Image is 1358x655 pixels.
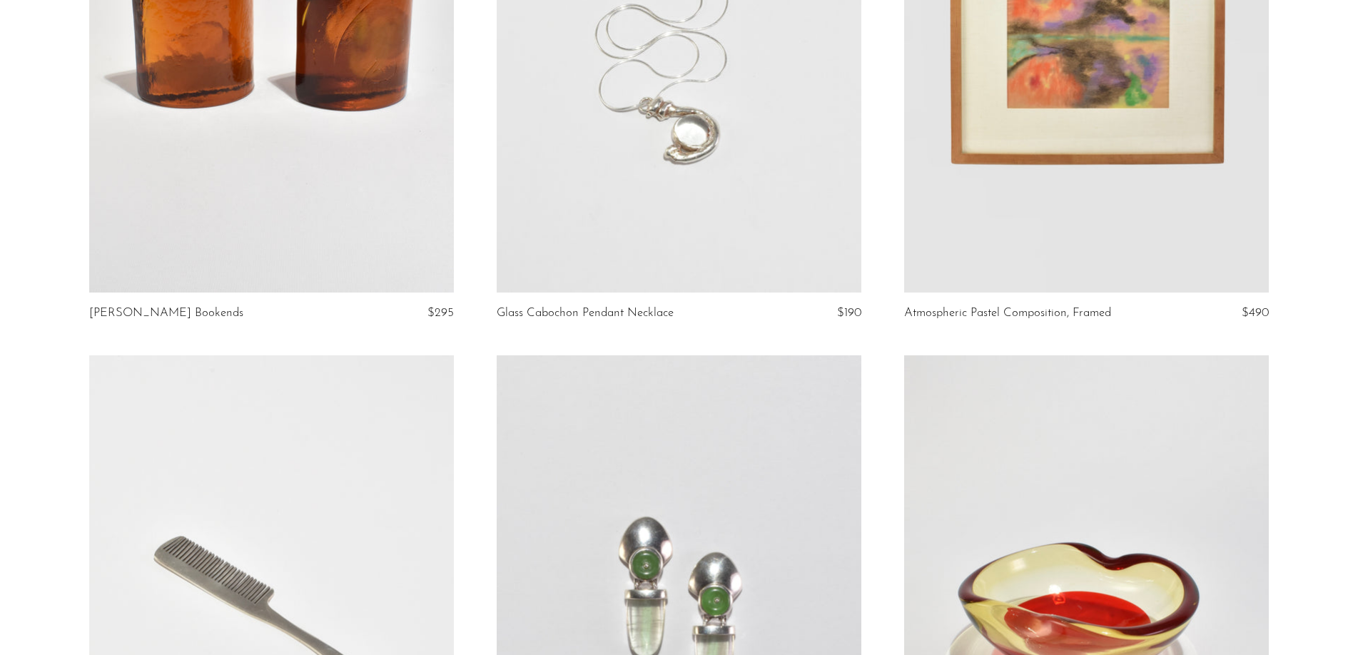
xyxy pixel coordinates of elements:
[837,307,861,319] span: $190
[904,307,1111,320] a: Atmospheric Pastel Composition, Framed
[89,307,243,320] a: [PERSON_NAME] Bookends
[497,307,674,320] a: Glass Cabochon Pendant Necklace
[427,307,454,319] span: $295
[1242,307,1269,319] span: $490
